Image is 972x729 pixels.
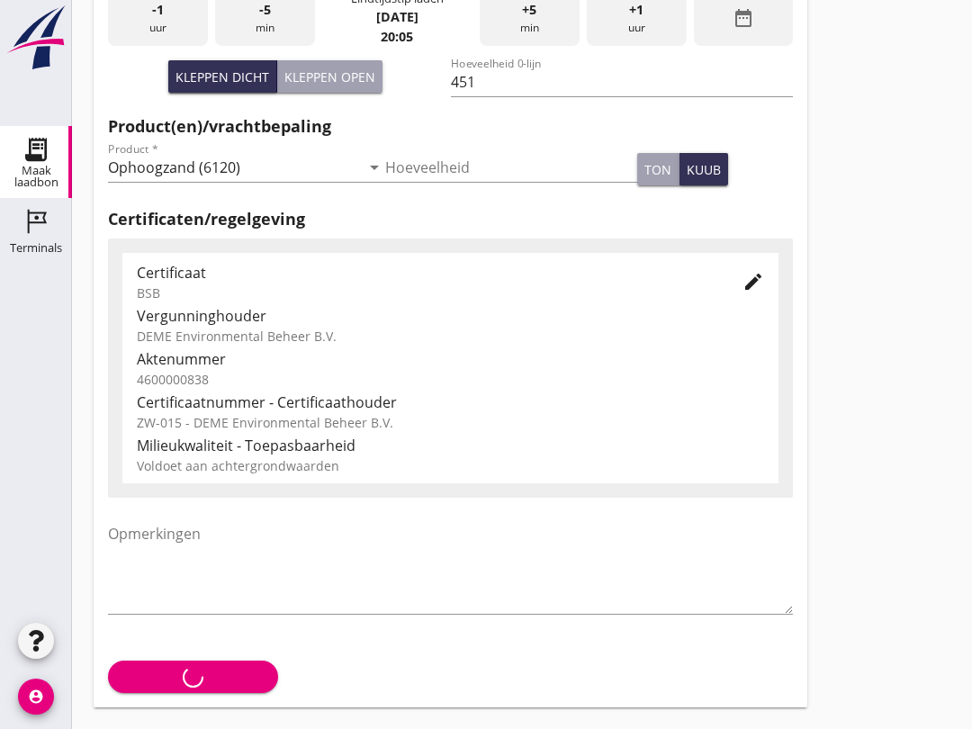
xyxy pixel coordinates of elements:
[137,391,764,413] div: Certificaatnummer - Certificaathouder
[137,327,764,346] div: DEME Environmental Beheer B.V.
[137,370,764,389] div: 4600000838
[284,67,375,86] div: Kleppen open
[108,519,793,614] textarea: Opmerkingen
[364,157,385,178] i: arrow_drop_down
[137,305,764,327] div: Vergunninghouder
[137,348,764,370] div: Aktenummer
[679,153,728,185] button: kuub
[644,160,671,179] div: ton
[137,435,764,456] div: Milieukwaliteit - Toepasbaarheid
[108,114,793,139] h2: Product(en)/vrachtbepaling
[277,60,382,93] button: Kleppen open
[175,67,269,86] div: Kleppen dicht
[137,262,714,283] div: Certificaat
[10,242,62,254] div: Terminals
[733,7,754,29] i: date_range
[4,4,68,71] img: logo-small.a267ee39.svg
[168,60,277,93] button: Kleppen dicht
[108,153,360,182] input: Product *
[108,207,793,231] h2: Certificaten/regelgeving
[742,271,764,292] i: edit
[18,679,54,715] i: account_circle
[637,153,679,185] button: ton
[451,67,794,96] input: Hoeveelheid 0-lijn
[381,28,413,45] strong: 20:05
[137,456,764,475] div: Voldoet aan achtergrondwaarden
[385,153,637,182] input: Hoeveelheid
[137,283,714,302] div: BSB
[687,160,721,179] div: kuub
[137,413,764,432] div: ZW-015 - DEME Environmental Beheer B.V.
[376,8,418,25] strong: [DATE]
